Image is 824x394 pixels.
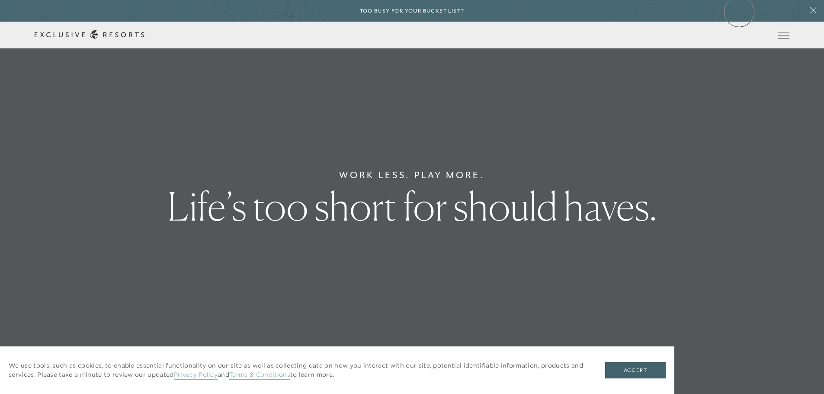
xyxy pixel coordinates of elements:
[229,371,290,380] a: Terms & Conditions
[174,371,218,380] a: Privacy Policy
[339,168,485,182] h6: Work Less. Play More.
[778,32,789,38] button: Open navigation
[167,187,657,226] h1: Life’s too short for should haves.
[360,7,465,15] h6: Too busy for your bucket list?
[9,361,588,379] p: We use tools, such as cookies, to enable essential functionality on our site as well as collectin...
[605,362,666,378] button: Accept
